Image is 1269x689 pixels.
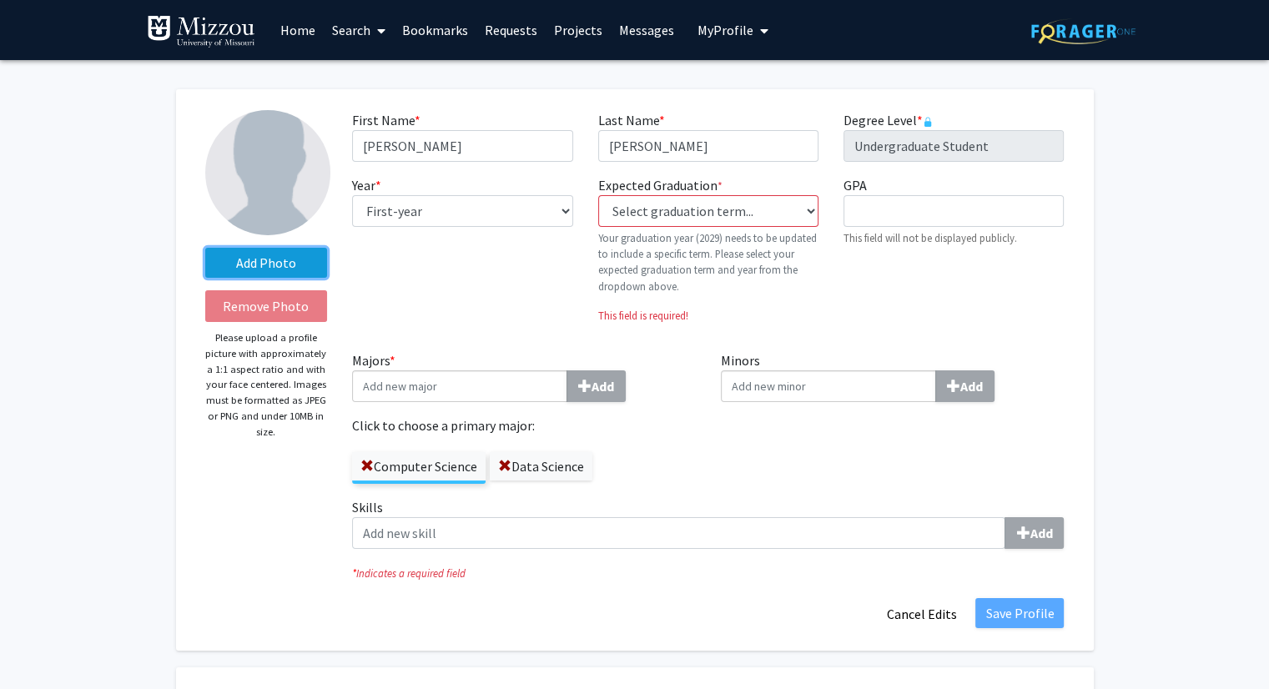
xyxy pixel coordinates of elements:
label: First Name [352,110,420,130]
a: Requests [476,1,546,59]
button: Minors [935,370,995,402]
svg: This information is provided and automatically updated by University of Missouri and is not edita... [923,117,933,127]
i: Indicates a required field [352,566,1064,581]
b: Add [592,378,614,395]
p: Please upload a profile picture with approximately a 1:1 aspect ratio and with your face centered... [205,330,328,440]
img: University of Missouri Logo [147,15,255,48]
span: My Profile [697,22,753,38]
label: Computer Science [352,452,486,480]
label: Degree Level [843,110,933,130]
button: Save Profile [975,598,1064,628]
label: Expected Graduation [598,175,723,195]
label: Majors [352,350,696,402]
input: SkillsAdd [352,517,1005,549]
label: GPA [843,175,867,195]
p: This field is required! [598,308,818,324]
a: Projects [546,1,611,59]
b: Add [960,378,983,395]
a: Search [324,1,394,59]
button: Remove Photo [205,290,328,322]
a: Messages [611,1,682,59]
a: Home [272,1,324,59]
iframe: Chat [13,614,71,676]
button: Majors* [567,370,626,402]
img: Profile Picture [205,110,330,235]
b: Add [1030,525,1052,541]
label: Click to choose a primary major: [352,415,696,435]
input: MinorsAdd [721,370,936,402]
label: Skills [352,497,1064,549]
label: Last Name [598,110,665,130]
label: AddProfile Picture [205,248,328,278]
input: Majors*Add [352,370,567,402]
button: Skills [1005,517,1064,549]
p: Your graduation year (2029) needs to be updated to include a specific term. Please select your ex... [598,230,818,294]
label: Minors [721,350,1065,402]
img: ForagerOne Logo [1031,18,1136,44]
button: Cancel Edits [875,598,967,630]
label: Year [352,175,381,195]
label: Data Science [490,452,592,480]
a: Bookmarks [394,1,476,59]
small: This field will not be displayed publicly. [843,231,1017,244]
